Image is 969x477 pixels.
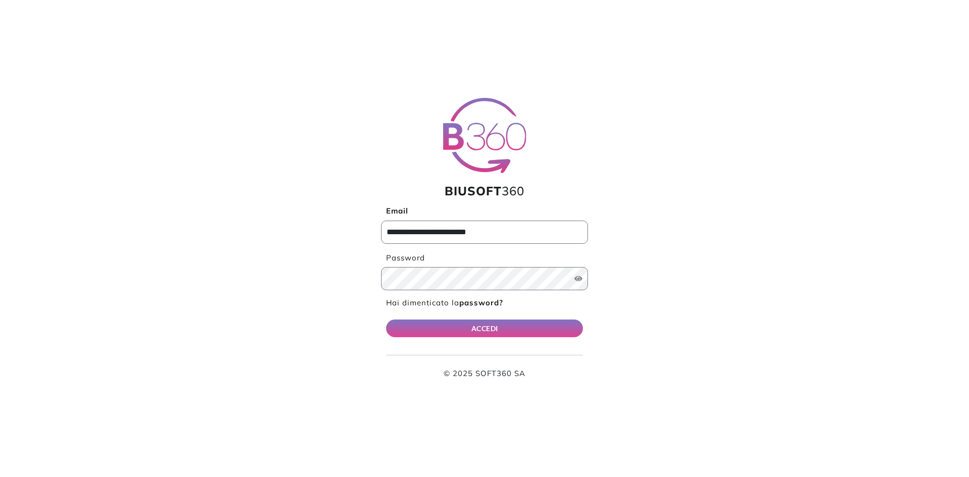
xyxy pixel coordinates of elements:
[459,298,503,307] b: password?
[445,183,502,198] span: BIUSOFT
[386,368,583,380] p: © 2025 SOFT360 SA
[381,252,588,264] label: Password
[386,320,583,337] button: ACCEDI
[386,298,503,307] a: Hai dimenticato lapassword?
[386,206,408,216] b: Email
[381,184,588,198] h1: 360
